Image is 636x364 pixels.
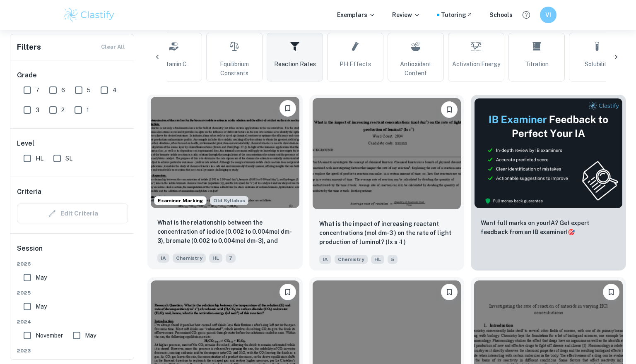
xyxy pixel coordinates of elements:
[388,255,397,264] span: 5
[61,86,65,95] span: 6
[17,260,128,268] span: 2026
[279,284,296,300] button: Bookmark
[36,154,43,163] span: HL
[17,289,128,297] span: 2025
[87,86,91,95] span: 5
[452,60,500,69] span: Activation Energy
[392,10,420,19] p: Review
[481,218,616,237] p: Want full marks on your IA ? Get expert feedback from an IB examiner!
[603,284,619,300] button: Bookmark
[441,101,458,118] button: Bookmark
[585,60,609,69] span: Solubility
[309,95,465,271] a: BookmarkWhat is the impact of increasing reactant concentrations (mol dm-3 ) on the rate of light...
[61,105,65,115] span: 2
[210,60,259,78] span: Equilibrium Constants
[335,255,368,264] span: Chemistry
[337,10,376,19] p: Exemplars
[525,60,549,69] span: Titration
[36,86,39,95] span: 7
[319,255,331,264] span: IA
[471,95,626,271] a: ThumbnailWant full marks on yourIA? Get expert feedback from an IB examiner!
[274,60,316,69] span: Reaction Rates
[63,7,116,23] img: Clastify logo
[17,318,128,326] span: 2024
[210,196,248,205] div: Starting from the May 2025 session, the Chemistry IA requirements have changed. It's OK to refer ...
[36,105,39,115] span: 3
[210,196,248,205] span: Old Syllabus
[441,10,473,19] a: Tutoring
[154,197,206,204] span: Examiner Marking
[489,10,513,19] a: Schools
[17,187,41,197] h6: Criteria
[568,229,575,235] span: 🎯
[340,60,371,69] span: pH Effects
[519,8,533,22] button: Help and Feedback
[441,284,458,300] button: Bookmark
[391,60,440,78] span: Antioxidant Content
[157,254,169,263] span: IA
[36,273,47,282] span: May
[279,100,296,117] button: Bookmark
[319,219,455,247] p: What is the impact of increasing reactant concentrations (mol dm-3 ) on the rate of light product...
[371,255,384,264] span: HL
[17,139,128,148] h6: Level
[540,7,556,23] button: VI
[113,86,117,95] span: 4
[85,331,96,340] span: May
[17,41,41,53] h6: Filters
[173,254,206,263] span: Chemistry
[65,154,72,163] span: SL
[226,254,236,263] span: 7
[151,97,299,208] img: Chemistry IA example thumbnail: What is the relationship between the con
[17,70,128,80] h6: Grade
[313,98,461,209] img: Chemistry IA example thumbnail: What is the impact of increasing reactan
[87,105,89,115] span: 1
[36,331,63,340] span: November
[209,254,222,263] span: HL
[544,10,553,19] h6: VI
[474,98,623,208] img: Thumbnail
[17,244,128,260] h6: Session
[17,204,128,223] div: Criteria filters are unavailable when searching by topic
[161,60,187,69] span: Vitamin C
[147,95,303,271] a: Examiner MarkingStarting from the May 2025 session, the Chemistry IA requirements have changed. I...
[36,302,47,311] span: May
[157,218,293,246] p: What is the relationship between the concentration of iodide (0.002 to 0.004mol dm-3), bromate (0...
[17,347,128,354] span: 2023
